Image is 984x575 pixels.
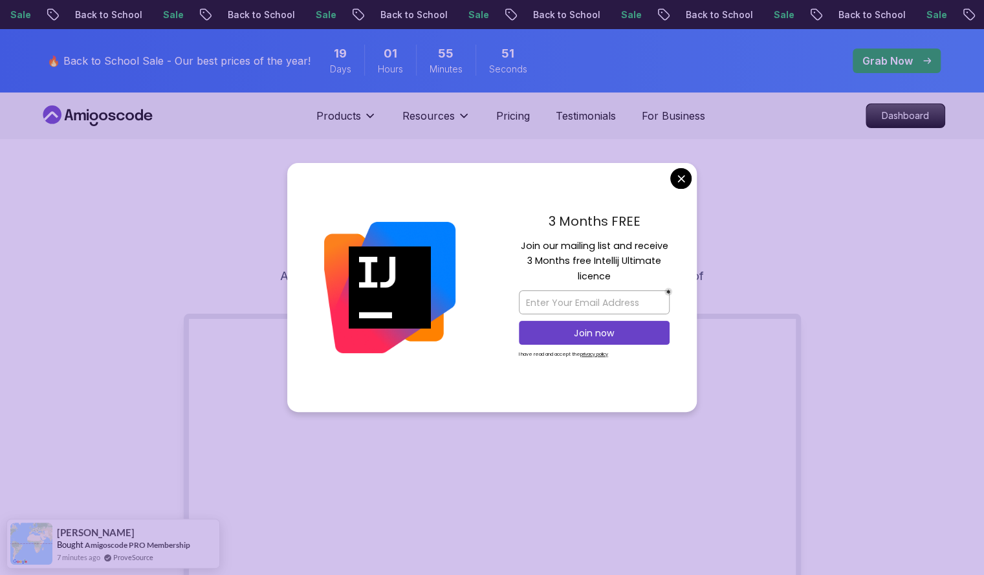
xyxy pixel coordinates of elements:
[47,53,311,69] p: 🔥 Back to School Sale - Our best prices of the year!
[65,8,153,21] p: Back to School
[402,108,455,124] p: Resources
[378,63,403,76] span: Hours
[334,45,347,63] span: 19 Days
[438,45,454,63] span: 55 Minutes
[384,45,397,63] span: 1 Hours
[866,103,945,128] a: Dashboard
[642,108,705,124] a: For Business
[330,63,351,76] span: Days
[275,267,710,303] p: Amigoscode PRO is a subscription-based service that provides access to all of our courses and res...
[153,8,194,21] p: Sale
[866,104,945,127] p: Dashboard
[496,108,530,124] a: Pricing
[556,108,616,124] a: Testimonials
[489,63,527,76] span: Seconds
[316,108,377,134] button: Products
[458,8,499,21] p: Sale
[85,540,190,550] a: Amigoscode PRO Membership
[217,8,305,21] p: Back to School
[862,53,913,69] p: Grab Now
[675,8,763,21] p: Back to School
[57,527,135,538] span: [PERSON_NAME]
[828,8,916,21] p: Back to School
[370,8,458,21] p: Back to School
[305,8,347,21] p: Sale
[763,8,805,21] p: Sale
[113,552,153,563] a: ProveSource
[916,8,957,21] p: Sale
[316,108,361,124] p: Products
[501,45,514,63] span: 51 Seconds
[10,523,52,565] img: provesource social proof notification image
[57,539,83,550] span: Bought
[523,8,611,21] p: Back to School
[430,63,463,76] span: Minutes
[57,552,100,563] span: 7 minutes ago
[611,8,652,21] p: Sale
[402,108,470,134] button: Resources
